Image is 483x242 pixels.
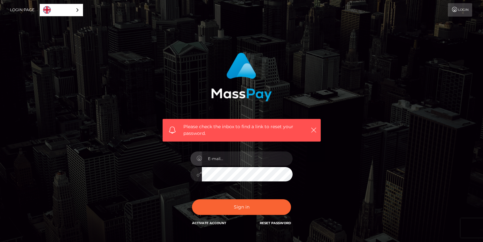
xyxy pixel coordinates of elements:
[10,3,34,17] a: Login Page
[183,123,300,137] span: Please check the inbox to find a link to reset your password.
[40,4,83,16] aside: Language selected: English
[40,4,83,16] a: English
[40,4,83,16] div: Language
[260,221,291,225] a: Reset Password
[448,3,472,17] a: Login
[192,221,226,225] a: Activate Account
[192,199,291,215] button: Sign in
[211,53,272,101] img: MassPay Login
[202,151,293,166] input: E-mail...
